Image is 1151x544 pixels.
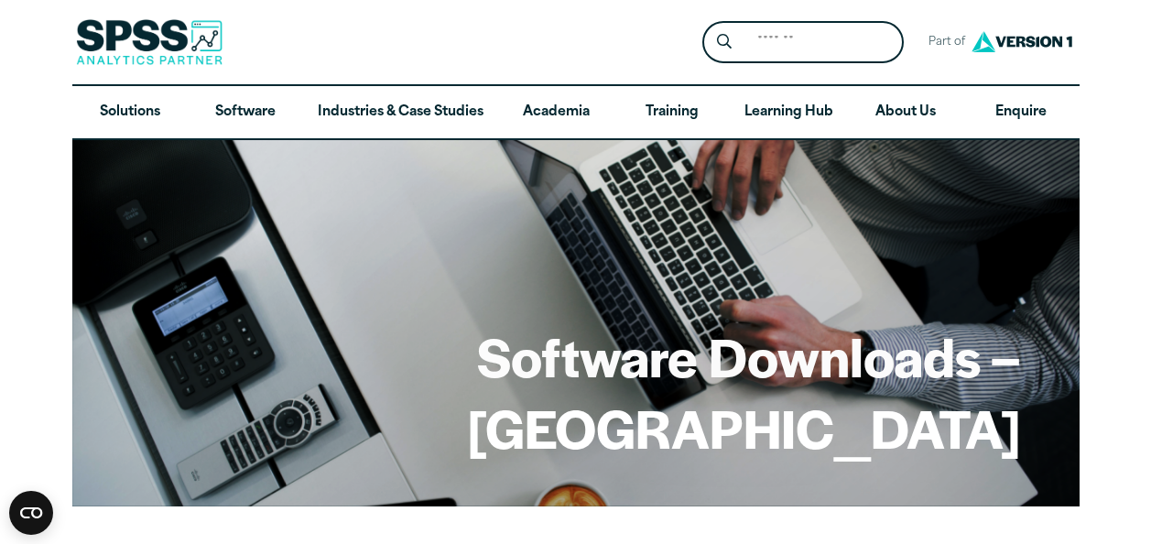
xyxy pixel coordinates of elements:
a: Academia [498,86,614,139]
a: Industries & Case Studies [303,86,498,139]
img: Version1 Logo [967,25,1077,59]
svg: Search magnifying glass icon [717,34,732,49]
a: Training [614,86,729,139]
button: Search magnifying glass icon [707,26,741,60]
a: Learning Hub [730,86,848,139]
nav: Desktop version of site main menu [72,86,1080,139]
a: Enquire [963,86,1079,139]
span: Part of [918,29,967,56]
a: About Us [848,86,963,139]
form: Site Header Search Form [702,21,904,64]
button: Open CMP widget [9,491,53,535]
img: SPSS Analytics Partner [76,19,223,65]
h1: Software Downloads – [GEOGRAPHIC_DATA] [131,321,1021,462]
a: Solutions [72,86,188,139]
a: Software [188,86,303,139]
